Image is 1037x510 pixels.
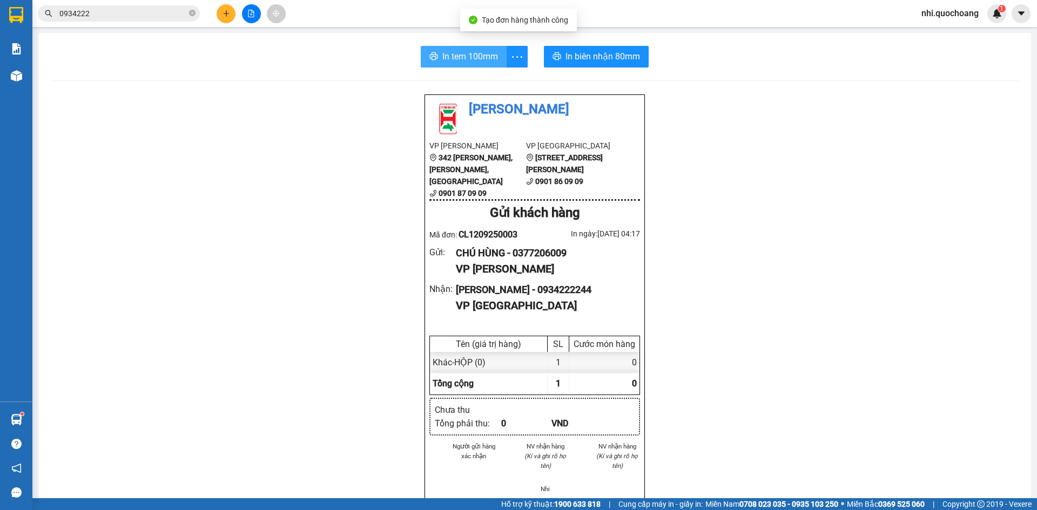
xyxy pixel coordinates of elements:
[551,417,602,430] div: VND
[247,10,255,17] span: file-add
[553,52,561,62] span: printer
[1000,5,1004,12] span: 1
[242,4,261,23] button: file-add
[739,500,838,508] strong: 0708 023 035 - 0935 103 250
[572,339,637,349] div: Cước món hàng
[459,229,517,240] span: CL1209250003
[217,4,235,23] button: plus
[189,10,196,16] span: close-circle
[456,246,631,261] div: CHÚ HÙNG - 0377206009
[456,297,631,314] div: VP [GEOGRAPHIC_DATA]
[596,452,638,470] i: (Kí và ghi rõ họ tên)
[506,46,528,67] button: more
[433,339,544,349] div: Tên (giá trị hàng)
[554,500,601,508] strong: 1900 633 818
[705,498,838,510] span: Miền Nam
[433,357,486,368] span: Khác - HỘP (0)
[429,99,467,137] img: logo.jpg
[526,153,603,174] b: [STREET_ADDRESS][PERSON_NAME]
[9,7,23,23] img: logo-vxr
[526,154,534,161] span: environment
[429,189,437,197] span: phone
[550,339,566,349] div: SL
[544,46,649,67] button: printerIn biên nhận 80mm
[75,46,144,81] li: VP [GEOGRAPHIC_DATA]
[429,246,456,259] div: Gửi :
[992,9,1002,18] img: icon-new-feature
[59,8,187,19] input: Tìm tên, số ĐT hoặc mã đơn
[439,189,487,198] b: 0901 87 09 09
[523,441,569,451] li: NV nhận hàng
[451,441,497,461] li: Người gửi hàng xác nhận
[565,50,640,63] span: In biên nhận 80mm
[272,10,280,17] span: aim
[21,412,24,416] sup: 1
[501,417,551,430] div: 0
[998,5,1006,12] sup: 1
[5,5,43,43] img: logo.jpg
[429,99,640,120] li: [PERSON_NAME]
[435,417,501,430] div: Tổng phải thu :
[526,140,623,152] li: VP [GEOGRAPHIC_DATA]
[429,154,437,161] span: environment
[632,378,637,389] span: 0
[456,261,631,277] div: VP [PERSON_NAME]
[11,463,22,473] span: notification
[913,6,987,20] span: nhi.quochoang
[11,43,22,55] img: solution-icon
[11,487,22,498] span: message
[189,9,196,19] span: close-circle
[523,484,569,494] li: Nhi
[507,50,527,64] span: more
[267,4,286,23] button: aim
[5,5,157,26] li: [PERSON_NAME]
[878,500,925,508] strong: 0369 525 060
[977,500,985,508] span: copyright
[535,177,583,186] b: 0901 86 09 09
[556,378,561,389] span: 1
[1012,4,1031,23] button: caret-down
[618,498,703,510] span: Cung cấp máy in - giấy in:
[429,228,535,241] div: Mã đơn:
[433,378,474,389] span: Tổng cộng
[933,498,934,510] span: |
[11,439,22,449] span: question-circle
[429,282,456,296] div: Nhận :
[5,46,75,58] li: VP [PERSON_NAME]
[456,282,631,297] div: [PERSON_NAME] - 0934222244
[548,352,569,373] div: 1
[223,10,230,17] span: plus
[594,441,640,451] li: NV nhận hàng
[45,10,52,17] span: search
[609,498,610,510] span: |
[429,153,513,186] b: 342 [PERSON_NAME], [PERSON_NAME], [GEOGRAPHIC_DATA]
[429,203,640,223] div: Gửi khách hàng
[442,50,498,63] span: In tem 100mm
[469,16,477,24] span: check-circle
[482,16,568,24] span: Tạo đơn hàng thành công
[569,352,639,373] div: 0
[501,498,601,510] span: Hỗ trợ kỹ thuật:
[847,498,925,510] span: Miền Bắc
[526,178,534,185] span: phone
[524,452,566,470] i: (Kí và ghi rõ họ tên)
[11,414,22,425] img: warehouse-icon
[421,46,507,67] button: printerIn tem 100mm
[435,403,501,417] div: Chưa thu
[1016,9,1026,18] span: caret-down
[841,502,844,506] span: ⚪️
[5,60,13,67] span: environment
[535,228,640,240] div: In ngày: [DATE] 04:17
[429,140,526,152] li: VP [PERSON_NAME]
[11,70,22,81] img: warehouse-icon
[429,52,438,62] span: printer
